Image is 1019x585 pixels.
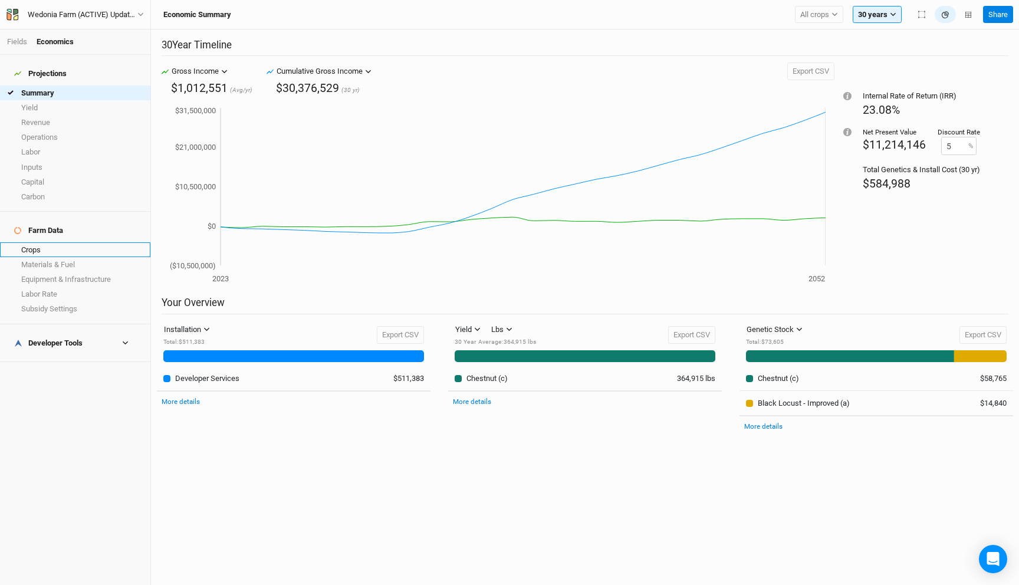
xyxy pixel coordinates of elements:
h3: Economic Summary [163,10,231,19]
span: $11,214,146 [863,138,926,152]
div: Projections [14,69,67,78]
div: Genetic Stock [747,324,794,336]
div: Tooltip anchor [842,91,853,101]
button: Yield [450,321,486,338]
a: Fields [7,37,27,46]
tspan: $10,500,000 [175,182,216,191]
div: 30 Year Average : 364,915 lbs [455,338,536,347]
a: More details [744,422,783,430]
span: 23.08% [863,103,900,117]
tspan: 2052 [808,274,825,283]
a: More details [162,397,200,406]
div: Total Genetics & Install Cost (30 yr) [863,165,980,175]
button: Lbs [486,321,518,338]
div: Lbs [491,324,504,336]
label: % [968,142,973,151]
button: 30 years [853,6,902,24]
div: Developer Services [175,373,239,384]
button: Installation [159,321,215,338]
div: Internal Rate of Return (IRR) [863,91,980,101]
button: Gross Income [169,63,231,80]
tspan: $31,500,000 [175,106,216,115]
button: Share [983,6,1013,24]
tspan: 2023 [212,274,229,283]
div: Black Locust - Improved (a) [758,398,850,409]
tspan: $0 [208,222,216,231]
td: $58,765 [958,367,1013,391]
div: Gross Income [172,65,219,77]
button: Export CSV [959,326,1007,344]
div: Wedonia Farm (ACTIVE) Updated [28,9,137,21]
div: Chestnut (c) [758,373,799,384]
div: Developer Tools [14,338,83,348]
span: $584,988 [863,177,910,190]
div: Net Present Value [863,127,926,137]
div: Installation [164,324,201,336]
input: 0 [941,137,977,155]
h2: Your Overview [162,297,1008,314]
span: All crops [800,9,829,21]
td: $511,383 [376,367,430,391]
button: Export CSV [668,326,715,344]
button: Genetic Stock [741,321,808,338]
div: Economics [37,37,74,47]
tspan: $21,000,000 [175,143,216,152]
div: Discount Rate [938,127,980,137]
button: Export CSV [377,326,424,344]
span: (Avg/yr) [230,86,252,95]
button: Cumulative Gross Income [274,63,374,80]
h4: Developer Tools [7,331,143,355]
div: Open Intercom Messenger [979,545,1007,573]
td: 364,915 lbs [667,367,722,391]
td: $14,840 [958,391,1013,416]
button: Export CSV [787,63,834,80]
div: Yield [455,324,472,336]
div: Cumulative Gross Income [277,65,363,77]
div: Tooltip anchor [842,127,853,137]
div: Farm Data [14,226,63,235]
div: Total : $73,605 [746,338,808,347]
div: $30,376,529 [276,80,339,96]
span: (30 yr) [341,86,360,95]
a: More details [453,397,491,406]
button: All crops [795,6,843,24]
button: Wedonia Farm (ACTIVE) Updated [6,8,144,21]
div: Total : $511,383 [163,338,215,347]
div: $1,012,551 [171,80,228,96]
div: Chestnut (c) [466,373,508,384]
h2: 30 Year Timeline [162,39,1008,56]
tspan: ($10,500,000) [170,261,216,270]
